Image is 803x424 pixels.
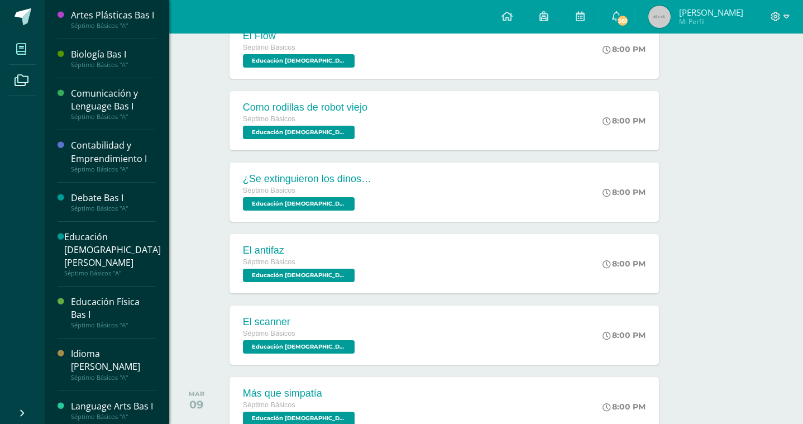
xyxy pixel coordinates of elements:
[71,347,156,381] a: Idioma [PERSON_NAME]Séptimo Básicos "A"
[71,139,156,165] div: Contabilidad y Emprendimiento I
[603,259,646,269] div: 8:00 PM
[71,87,156,113] div: Comunicación y Lenguage Bas I
[603,187,646,197] div: 8:00 PM
[243,245,357,256] div: El antifaz
[64,231,161,277] a: Educación [DEMOGRAPHIC_DATA][PERSON_NAME]Séptimo Básicos "A"
[603,402,646,412] div: 8:00 PM
[603,330,646,340] div: 8:00 PM
[243,54,355,68] span: Educación Cristiana Bas I 'A'
[71,192,156,204] div: Debate Bas I
[71,22,156,30] div: Séptimo Básicos "A"
[71,48,156,69] a: Biología Bas ISéptimo Básicos "A"
[616,15,629,27] span: 361
[71,192,156,212] a: Debate Bas ISéptimo Básicos "A"
[603,44,646,54] div: 8:00 PM
[243,173,377,185] div: ¿Se extinguieron los dinosaurios?
[243,340,355,354] span: Educación Cristiana Bas I 'A'
[243,187,295,194] span: Séptimo Básicos
[71,61,156,69] div: Séptimo Básicos "A"
[243,126,355,139] span: Educación Cristiana Bas I 'A'
[71,347,156,373] div: Idioma [PERSON_NAME]
[71,165,156,173] div: Séptimo Básicos "A"
[243,330,295,337] span: Séptimo Básicos
[648,6,671,28] img: 45x45
[71,9,156,30] a: Artes Plásticas Bas ISéptimo Básicos "A"
[189,398,204,411] div: 09
[243,30,357,42] div: El Flow
[71,296,156,321] div: Educación Física Bas I
[71,321,156,329] div: Séptimo Básicos "A"
[243,258,295,266] span: Séptimo Básicos
[603,116,646,126] div: 8:00 PM
[243,316,357,328] div: El scanner
[243,197,355,211] span: Educación Cristiana Bas I 'A'
[71,87,156,121] a: Comunicación y Lenguage Bas ISéptimo Básicos "A"
[243,102,367,113] div: Como rodillas de robot viejo
[64,231,161,269] div: Educación [DEMOGRAPHIC_DATA][PERSON_NAME]
[243,388,357,399] div: Más que simpatía
[243,401,295,409] span: Séptimo Básicos
[243,44,295,51] span: Séptimo Básicos
[189,390,204,398] div: MAR
[679,7,743,18] span: [PERSON_NAME]
[71,113,156,121] div: Séptimo Básicos "A"
[71,204,156,212] div: Séptimo Básicos "A"
[71,374,156,382] div: Séptimo Básicos "A"
[71,48,156,61] div: Biología Bas I
[71,9,156,22] div: Artes Plásticas Bas I
[71,296,156,329] a: Educación Física Bas ISéptimo Básicos "A"
[243,269,355,282] span: Educación Cristiana Bas I 'A'
[243,115,295,123] span: Séptimo Básicos
[679,17,743,26] span: Mi Perfil
[71,413,156,421] div: Séptimo Básicos "A"
[64,269,161,277] div: Séptimo Básicos "A"
[71,400,156,413] div: Language Arts Bas I
[71,139,156,173] a: Contabilidad y Emprendimiento ISéptimo Básicos "A"
[71,400,156,421] a: Language Arts Bas ISéptimo Básicos "A"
